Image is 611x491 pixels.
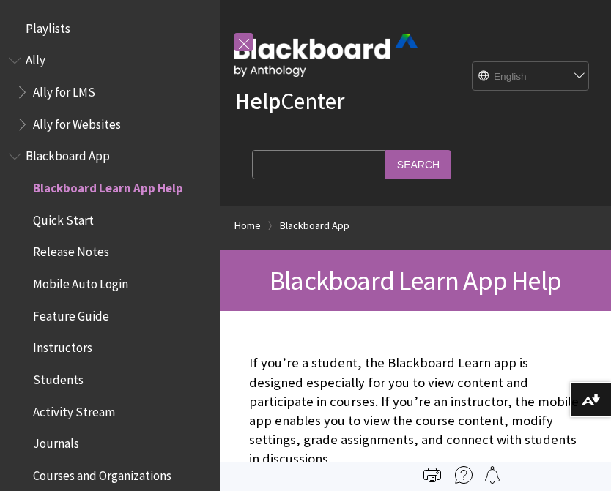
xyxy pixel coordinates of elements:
img: Blackboard by Anthology [234,34,418,77]
span: Blackboard Learn App Help [270,263,561,297]
select: Site Language Selector [473,62,590,91]
span: Students [33,367,84,387]
img: More help [455,466,473,484]
span: Ally for LMS [33,80,95,100]
nav: Book outline for Anthology Ally Help [9,48,211,137]
a: HelpCenter [234,86,344,116]
span: Journals [33,432,79,451]
span: Ally [26,48,45,68]
nav: Book outline for Playlists [9,16,211,41]
span: Release Notes [33,240,109,260]
span: Ally for Websites [33,112,121,132]
p: If you’re a student, the Blackboard Learn app is designed especially for you to view content and ... [249,353,582,468]
img: Print [423,466,441,484]
span: Mobile Auto Login [33,271,128,291]
a: Blackboard App [280,217,349,235]
a: Home [234,217,261,235]
span: Playlists [26,16,70,36]
span: Activity Stream [33,400,115,419]
span: Blackboard App [26,144,110,164]
span: Courses and Organizations [33,463,171,483]
span: Quick Start [33,208,94,228]
strong: Help [234,86,281,116]
input: Search [385,150,451,179]
span: Instructors [33,336,92,356]
span: Feature Guide [33,304,109,323]
img: Follow this page [484,466,501,484]
span: Blackboard Learn App Help [33,176,183,195]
